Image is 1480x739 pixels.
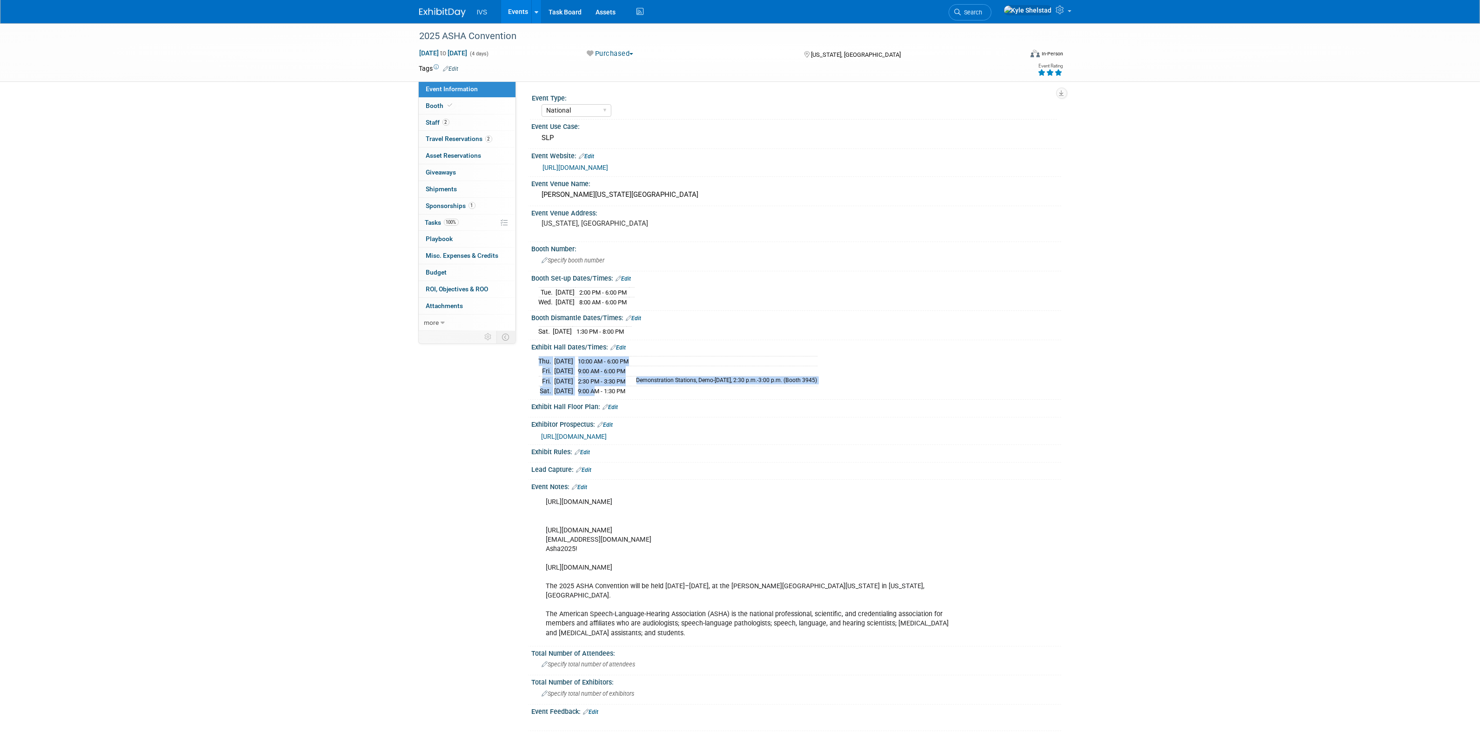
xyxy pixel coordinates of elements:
[439,49,448,57] span: to
[532,177,1061,188] div: Event Venue Name:
[579,153,595,160] a: Edit
[419,98,516,114] a: Booth
[532,705,1061,717] div: Event Feedback:
[426,102,455,109] span: Booth
[426,285,489,293] span: ROI, Objectives & ROO
[539,356,555,366] td: Thu.
[426,119,449,126] span: Staff
[419,64,459,73] td: Tags
[419,264,516,281] a: Budget
[426,202,475,209] span: Sponsorships
[580,289,627,296] span: 2:00 PM - 6:00 PM
[578,378,626,385] span: 2:30 PM - 3:30 PM
[576,467,592,473] a: Edit
[572,484,588,490] a: Edit
[532,445,1061,457] div: Exhibit Rules:
[419,164,516,181] a: Giveaways
[1038,64,1063,68] div: Event Rating
[419,181,516,197] a: Shipments
[481,331,497,343] td: Personalize Event Tab Strip
[419,8,466,17] img: ExhibitDay
[532,91,1057,103] div: Event Type:
[1031,50,1040,57] img: Format-Inperson.png
[555,386,574,396] td: [DATE]
[539,376,555,386] td: Fri.
[442,119,449,126] span: 2
[539,327,553,336] td: Sat.
[485,135,492,142] span: 2
[542,661,636,668] span: Specify total number of attendees
[419,148,516,164] a: Asset Reservations
[556,297,575,307] td: [DATE]
[532,120,1061,131] div: Event Use Case:
[426,302,463,309] span: Attachments
[532,646,1061,658] div: Total Number of Attendees:
[469,202,475,209] span: 1
[532,400,1061,412] div: Exhibit Hall Floor Plan:
[419,81,516,97] a: Event Information
[426,152,482,159] span: Asset Reservations
[532,340,1061,352] div: Exhibit Hall Dates/Times:
[961,9,983,16] span: Search
[419,215,516,231] a: Tasks100%
[631,376,817,386] td: Demonstration Stations, Demo-[DATE], 2:30 p.m.-3:00 p.m. (Booth 3945)
[580,299,627,306] span: 8:00 AM - 6:00 PM
[542,219,742,228] pre: [US_STATE], [GEOGRAPHIC_DATA]
[539,131,1054,145] div: SLP
[539,386,555,396] td: Sat.
[578,368,626,375] span: 9:00 AM - 6:00 PM
[555,376,574,386] td: [DATE]
[583,709,599,715] a: Edit
[426,168,456,176] span: Giveaways
[542,257,605,264] span: Specify booth number
[532,149,1061,161] div: Event Website:
[542,690,635,697] span: Specify total number of exhibitors
[419,131,516,147] a: Travel Reservations2
[419,198,516,214] a: Sponsorships1
[426,185,457,193] span: Shipments
[583,49,637,59] button: Purchased
[419,315,516,331] a: more
[424,319,439,326] span: more
[603,404,618,410] a: Edit
[477,8,488,16] span: IVS
[542,433,607,440] span: [URL][DOMAIN_NAME]
[578,358,629,365] span: 10:00 AM - 6:00 PM
[419,49,468,57] span: [DATE] [DATE]
[426,235,453,242] span: Playbook
[539,287,556,297] td: Tue.
[555,366,574,376] td: [DATE]
[426,252,499,259] span: Misc. Expenses & Credits
[532,417,1061,430] div: Exhibitor Prospectus:
[968,48,1064,62] div: Event Format
[553,327,572,336] td: [DATE]
[419,114,516,131] a: Staff2
[444,219,459,226] span: 100%
[469,51,489,57] span: (4 days)
[543,164,609,171] a: [URL][DOMAIN_NAME]
[496,331,516,343] td: Toggle Event Tabs
[425,219,459,226] span: Tasks
[426,85,478,93] span: Event Information
[416,28,1009,45] div: 2025 ASHA Convention
[577,328,624,335] span: 1:30 PM - 8:00 PM
[532,271,1061,283] div: Booth Set-up Dates/Times:
[532,206,1061,218] div: Event Venue Address:
[811,51,901,58] span: [US_STATE], [GEOGRAPHIC_DATA]
[532,242,1061,254] div: Booth Number:
[532,675,1061,687] div: Total Number of Exhibitors:
[616,275,631,282] a: Edit
[626,315,642,322] a: Edit
[575,449,590,456] a: Edit
[419,231,516,247] a: Playbook
[426,269,447,276] span: Budget
[1004,5,1052,15] img: Kyle Shelstad
[611,344,626,351] a: Edit
[555,356,574,366] td: [DATE]
[532,311,1061,323] div: Booth Dismantle Dates/Times:
[1041,50,1063,57] div: In-Person
[556,287,575,297] td: [DATE]
[540,493,959,642] div: [URL][DOMAIN_NAME] [URL][DOMAIN_NAME] [EMAIL_ADDRESS][DOMAIN_NAME] Asha2025! [URL][DOMAIN_NAME] T...
[539,188,1054,202] div: [PERSON_NAME][US_STATE][GEOGRAPHIC_DATA]
[539,366,555,376] td: Fri.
